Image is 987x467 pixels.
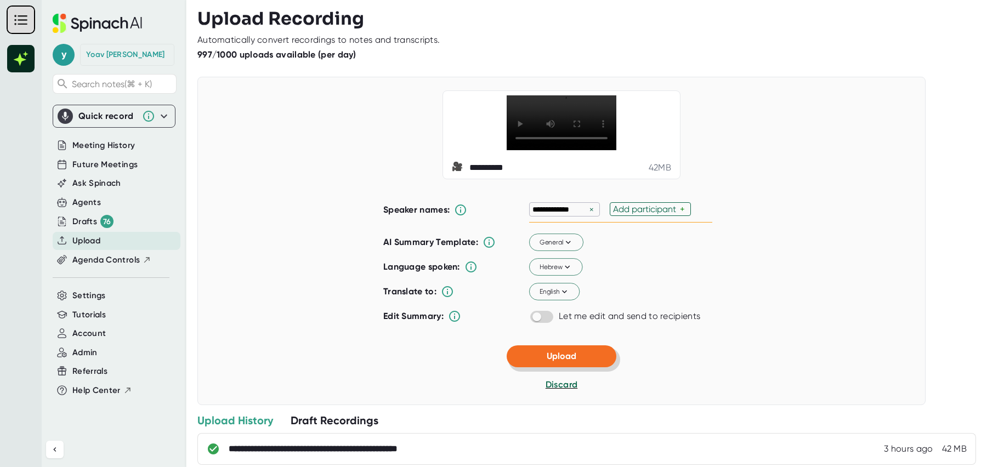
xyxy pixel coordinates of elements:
[72,346,98,359] button: Admin
[529,259,583,276] button: Hebrew
[529,234,583,252] button: General
[72,235,100,247] button: Upload
[383,204,450,215] b: Speaker names:
[46,441,64,458] button: Collapse sidebar
[72,215,114,228] div: Drafts
[72,384,132,397] button: Help Center
[540,262,572,272] span: Hebrew
[58,105,171,127] div: Quick record
[53,44,75,66] span: y
[72,254,140,266] span: Agenda Controls
[507,345,616,367] button: Upload
[197,49,356,60] b: 997/1000 uploads available (per day)
[383,286,436,297] b: Translate to:
[72,327,106,340] button: Account
[383,261,460,272] b: Language spoken:
[383,237,478,248] b: AI Summary Template:
[559,311,700,322] div: Let me edit and send to recipients
[72,309,106,321] button: Tutorials
[649,162,671,173] div: 42 MB
[540,287,570,297] span: English
[546,379,577,390] span: Discard
[942,443,967,454] div: 42 MB
[547,351,576,361] span: Upload
[72,365,107,378] button: Referrals
[72,158,138,171] button: Future Meetings
[100,215,114,228] div: 76
[197,35,440,45] div: Automatically convert recordings to notes and transcripts.
[452,161,465,174] span: video
[72,384,121,397] span: Help Center
[680,204,688,214] div: +
[72,289,106,302] button: Settings
[72,215,114,228] button: Drafts 76
[72,79,173,89] span: Search notes (⌘ + K)
[884,443,933,454] div: 9/16/2025, 5:18:52 PM
[197,413,273,428] div: Upload History
[197,8,976,29] h3: Upload Recording
[72,139,135,152] button: Meeting History
[587,204,597,215] div: ×
[72,254,151,266] button: Agenda Controls
[72,196,101,209] button: Agents
[540,237,574,247] span: General
[529,283,580,301] button: English
[86,50,164,60] div: Yoav Grossman
[383,311,444,321] b: Edit Summary:
[291,413,378,428] div: Draft Recordings
[613,204,680,214] div: Add participant
[78,111,137,122] div: Quick record
[546,378,577,391] button: Discard
[72,177,121,190] button: Ask Spinach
